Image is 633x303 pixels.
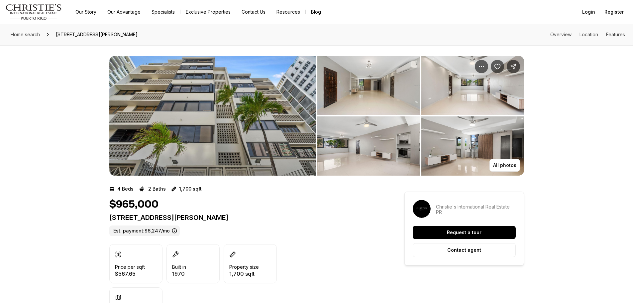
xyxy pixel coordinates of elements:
a: Blog [306,7,326,17]
button: View image gallery [317,56,420,115]
button: View image gallery [421,116,524,176]
img: logo [5,4,62,20]
span: [STREET_ADDRESS][PERSON_NAME] [53,29,140,40]
a: Skip to: Location [580,32,598,37]
div: Listing Photos [109,56,524,176]
p: $567.65 [115,271,145,276]
button: View image gallery [421,56,524,115]
a: Exclusive Properties [180,7,236,17]
li: 2 of 10 [317,56,524,176]
nav: Page section menu [550,32,625,37]
button: View image gallery [109,56,316,176]
a: Specialists [146,7,180,17]
a: Our Advantage [102,7,146,17]
button: Contact agent [413,243,516,257]
a: Resources [271,7,305,17]
li: 1 of 10 [109,56,316,176]
p: 2 Baths [148,186,166,192]
button: Share Property: 56 KINGS COURT ST #2A [507,60,520,73]
h1: $965,000 [109,198,158,211]
a: Our Story [70,7,102,17]
button: Save Property: 56 KINGS COURT ST #2A [491,60,504,73]
p: Christie's International Real Estate PR [436,204,516,215]
p: Property size [229,264,259,270]
label: Est. payment: $6,247/mo [109,226,180,236]
button: Contact Us [236,7,271,17]
p: 4 Beds [117,186,134,192]
p: 1970 [172,271,186,276]
a: Skip to: Overview [550,32,572,37]
p: Price per sqft [115,264,145,270]
p: Request a tour [447,230,481,235]
p: Contact agent [447,247,481,253]
button: Register [600,5,628,19]
button: All photos [489,159,520,172]
span: Login [582,9,595,15]
p: Built in [172,264,186,270]
span: Register [604,9,624,15]
p: [STREET_ADDRESS][PERSON_NAME] [109,214,380,222]
a: Skip to: Features [606,32,625,37]
a: Home search [8,29,43,40]
button: Property options [475,60,488,73]
button: View image gallery [317,116,420,176]
p: 1,700 sqft [229,271,259,276]
button: Request a tour [413,226,516,239]
p: All photos [493,163,516,168]
button: Login [578,5,599,19]
span: Home search [11,32,40,37]
p: 1,700 sqft [179,186,202,192]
